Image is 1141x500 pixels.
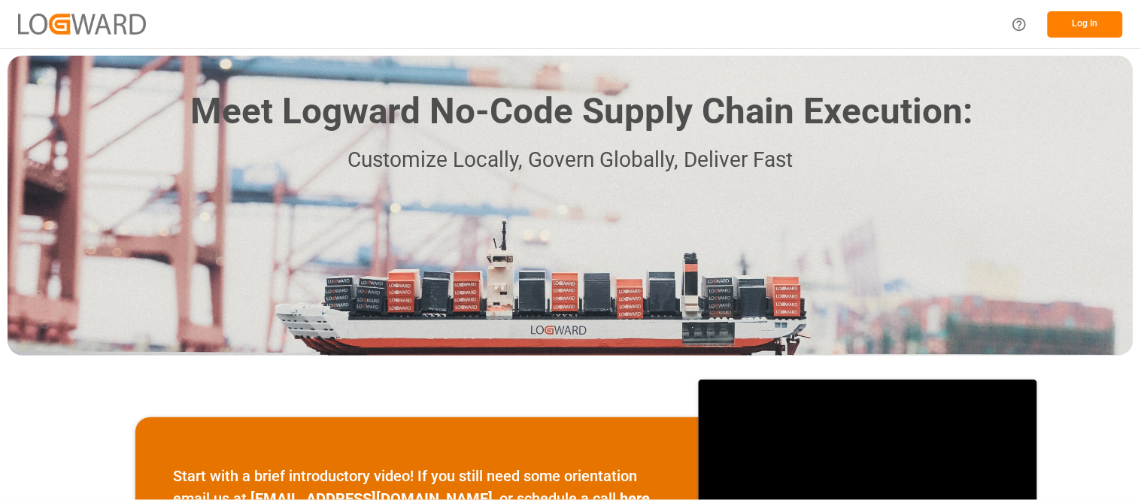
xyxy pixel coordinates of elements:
[1003,8,1036,41] button: Help Center
[1048,11,1123,38] button: Log In
[191,85,973,138] h1: Meet Logward No-Code Supply Chain Execution:
[168,144,973,177] p: Customize Locally, Govern Globally, Deliver Fast
[18,14,146,34] img: Logward_new_orange.png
